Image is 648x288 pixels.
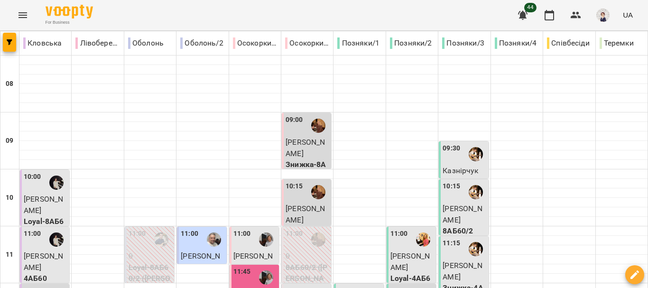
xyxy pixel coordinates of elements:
p: Оболонь [128,37,164,49]
p: Позняки/2 [390,37,432,49]
img: Сергій ВЛАСОВИЧ [469,185,483,199]
h6: 09 [6,136,13,146]
p: Loyal-8АБ60/1 [24,216,67,238]
span: [PERSON_NAME] [233,251,273,272]
img: Анна ГОРБУЛІНА [49,176,64,190]
p: Співбесіди [547,37,590,49]
img: Voopty Logo [46,5,93,19]
span: [PERSON_NAME] [286,204,325,224]
p: Осокорки/1 [233,37,277,49]
button: Menu [11,4,34,27]
h6: 11 [6,250,13,260]
img: Юлія ПОГОРЄЛОВА [311,185,325,199]
h6: 08 [6,79,13,89]
img: Сергій ВЛАСОВИЧ [469,147,483,161]
img: aa85c507d3ef63538953964a1cec316d.png [596,9,610,22]
p: Позняки/4 [495,37,537,49]
label: 11:15 [443,238,460,249]
label: 11:00 [286,229,303,239]
span: 44 [524,3,537,12]
p: Осокорки/2 [285,37,329,49]
label: 11:45 [233,267,251,277]
p: Лівобережна [75,37,120,49]
span: [PERSON_NAME] [390,251,430,272]
label: 11:00 [390,229,408,239]
label: 09:30 [443,143,460,154]
img: Віктор АРТЕМЕНКО [154,232,168,247]
p: Теремки [600,37,634,49]
label: 11:00 [181,229,198,239]
span: [PERSON_NAME] [24,195,63,215]
span: [PERSON_NAME] [443,204,482,224]
p: Оболонь/2 [180,37,223,49]
img: Сергій ВЛАСОВИЧ [469,242,483,256]
span: Казнірчук [PERSON_NAME] [443,166,482,197]
p: Позняки/3 [442,37,484,49]
p: Позняки/1 [337,37,379,49]
p: 0 [286,251,329,262]
label: 11:00 [233,229,251,239]
p: 0 [129,251,172,262]
span: [PERSON_NAME] [443,261,482,281]
label: 10:00 [24,172,41,182]
img: Юлія ПОГОРЄЛОВА [311,119,325,133]
span: [PERSON_NAME] [181,251,220,272]
span: [PERSON_NAME] [24,251,63,272]
span: For Business [46,19,93,26]
label: 10:15 [443,181,460,192]
p: 8АБ60/2 [443,225,486,237]
p: Loyal-4АБ45 [286,225,329,248]
p: Знижка-8АБ60/2 [286,159,329,181]
span: UA [623,10,633,20]
img: Анна ГОРБУЛІНА [49,232,64,247]
label: 11:00 [24,229,41,239]
span: [PERSON_NAME] [286,138,325,158]
img: Людмила ЦВЄТКОВА [259,232,273,247]
h6: 10 [6,193,13,203]
button: UA [619,6,637,24]
p: Кловська [23,37,62,49]
img: Юлія ПОГОРЄЛОВА [311,232,325,247]
img: Наталя ПОСИПАЙКО [416,232,430,247]
p: 4АБ60 [24,273,67,284]
img: Людмила ЦВЄТКОВА [259,270,273,285]
img: Юрій ГАЛІС [207,232,221,247]
label: 11:00 [129,229,146,239]
label: 09:00 [286,115,303,125]
label: 10:15 [286,181,303,192]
